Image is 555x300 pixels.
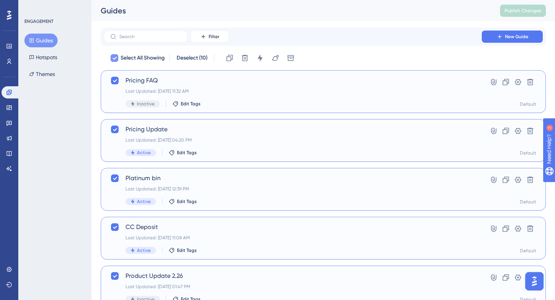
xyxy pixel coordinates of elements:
button: Edit Tags [169,150,197,156]
span: Pricing Update [125,125,460,134]
button: Themes [24,67,60,81]
span: Edit Tags [177,247,197,253]
div: Last Updated: [DATE] 01:47 PM [125,284,460,290]
div: 2 [53,4,55,10]
span: Edit Tags [177,150,197,156]
div: ENGAGEMENT [24,18,53,24]
div: Default [520,248,536,254]
span: Active [137,150,151,156]
button: Hotspots [24,50,62,64]
span: CC Deposit [125,223,460,232]
span: Active [137,247,151,253]
iframe: UserGuiding AI Assistant Launcher [523,270,546,293]
span: Inactive [137,101,154,107]
button: Deselect (10) [174,51,209,65]
span: Select All Showing [121,53,165,63]
button: Edit Tags [169,247,197,253]
span: New Guide [505,34,528,40]
span: Platinum bin [125,174,460,183]
span: Active [137,198,151,205]
span: Need Help? [18,2,48,11]
div: Default [520,101,536,107]
div: Last Updated: [DATE] 11:32 AM [125,88,460,94]
div: Last Updated: [DATE] 12:39 PM [125,186,460,192]
button: Edit Tags [169,198,197,205]
input: Search [119,34,181,39]
div: Default [520,199,536,205]
span: Edit Tags [181,101,201,107]
span: Edit Tags [177,198,197,205]
div: Last Updated: [DATE] 04:20 PM [125,137,460,143]
span: Publish Changes [505,8,541,14]
span: Product Update 2.26 [125,271,460,281]
div: Last Updated: [DATE] 11:08 AM [125,235,460,241]
button: Edit Tags [172,101,201,107]
span: Filter [209,34,219,40]
div: Default [520,150,536,156]
button: Publish Changes [500,5,546,17]
button: New Guide [482,31,543,43]
button: Guides [24,34,58,47]
span: Deselect (10) [177,53,208,63]
div: Guides [101,5,481,16]
span: Pricing FAQ [125,76,460,85]
button: Filter [191,31,229,43]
